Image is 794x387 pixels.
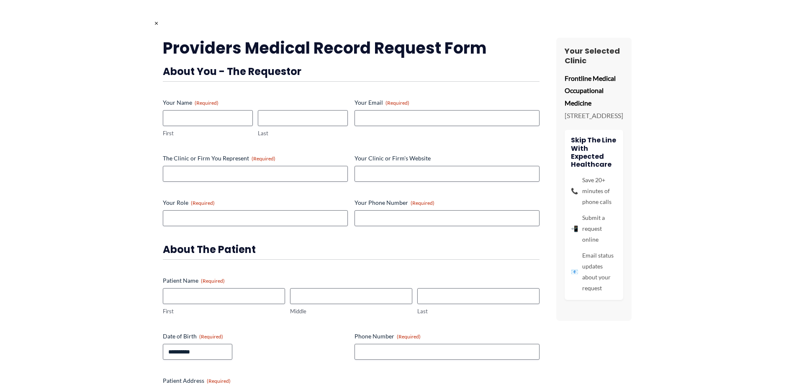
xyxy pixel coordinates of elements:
[163,332,348,341] label: Date of Birth
[163,129,253,137] label: First
[163,38,540,58] h2: Providers Medical Record Request Form
[565,109,623,122] p: [STREET_ADDRESS]
[163,276,225,285] legend: Patient Name
[252,155,275,162] span: (Required)
[154,19,158,27] span: ×
[565,72,623,109] p: Frontline Medical Occupational Medicine
[163,243,540,256] h3: About the Patient
[565,46,623,66] h3: Your Selected Clinic
[199,333,223,340] span: (Required)
[571,223,578,234] span: 📲
[355,199,540,207] label: Your Phone Number
[571,266,578,277] span: 📧
[163,65,540,78] h3: About You - The Requestor
[411,200,434,206] span: (Required)
[163,307,285,315] label: First
[355,154,540,163] label: Your Clinic or Firm's Website
[397,333,421,340] span: (Required)
[385,100,409,106] span: (Required)
[163,154,348,163] label: The Clinic or Firm You Represent
[571,250,617,294] li: Email status updates about your request
[355,98,540,107] label: Your Email
[355,332,540,341] label: Phone Number
[163,199,348,207] label: Your Role
[417,307,540,315] label: Last
[191,200,215,206] span: (Required)
[571,136,617,168] h4: Skip The Line With Expected Healthcare
[571,175,617,207] li: Save 20+ minutes of phone calls
[207,378,231,384] span: (Required)
[163,98,218,107] legend: Your Name
[571,212,617,245] li: Submit a request online
[290,307,412,315] label: Middle
[571,186,578,196] span: 📞
[201,278,225,284] span: (Required)
[163,377,231,385] legend: Patient Address
[195,100,218,106] span: (Required)
[258,129,348,137] label: Last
